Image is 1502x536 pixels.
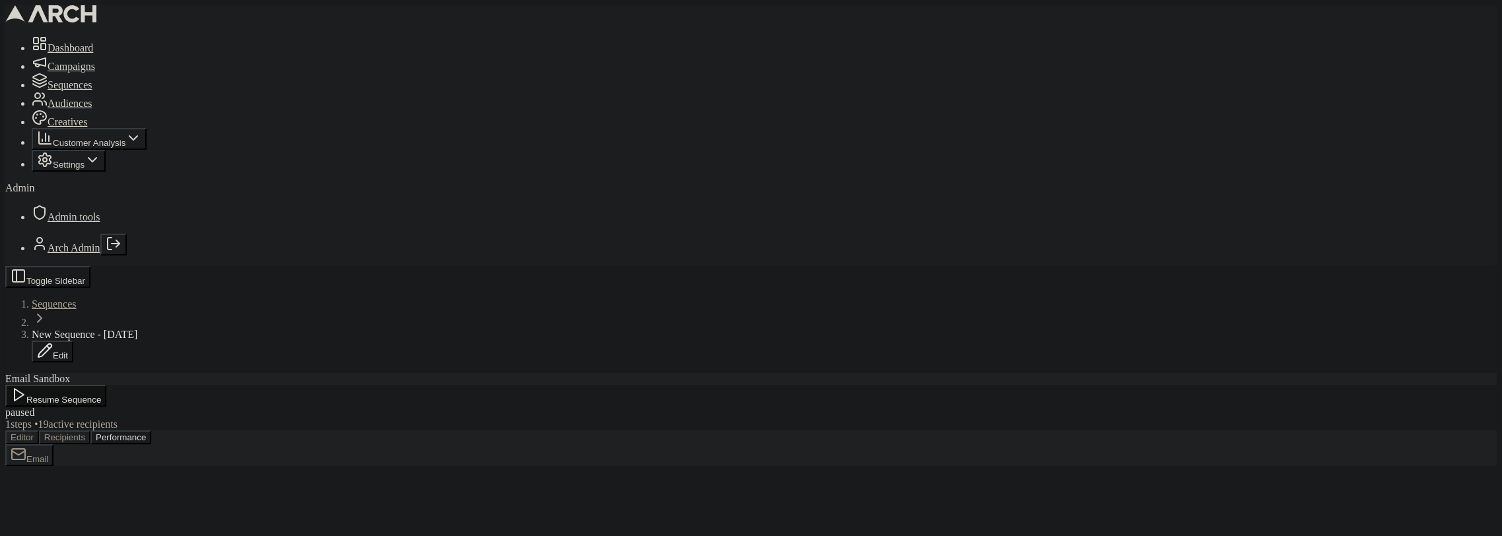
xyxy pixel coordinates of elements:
[5,430,39,444] button: Editor
[5,407,1497,419] div: paused
[53,351,68,360] span: Edit
[90,430,151,444] button: Performance
[5,419,118,430] span: 1 steps • 19 active recipients
[100,234,127,255] button: Log out
[5,373,1497,385] div: Email Sandbox
[32,150,106,172] button: Settings
[5,182,1497,194] div: Admin
[5,444,53,466] button: Email
[48,116,87,127] span: Creatives
[53,160,85,170] span: Settings
[32,298,77,310] a: Sequences
[48,211,100,222] span: Admin tools
[32,42,93,53] a: Dashboard
[53,138,125,148] span: Customer Analysis
[32,211,100,222] a: Admin tools
[26,276,85,286] span: Toggle Sidebar
[48,98,92,109] span: Audiences
[5,266,90,288] button: Toggle Sidebar
[32,329,137,340] span: New Sequence - [DATE]
[48,79,92,90] span: Sequences
[48,242,100,253] a: Arch Admin
[48,42,93,53] span: Dashboard
[32,128,147,150] button: Customer Analysis
[32,98,92,109] a: Audiences
[32,341,73,362] button: Edit
[48,61,95,72] span: Campaigns
[39,430,90,444] button: Recipients
[5,298,1497,362] nav: breadcrumb
[5,385,106,407] button: Resume Sequence
[32,79,92,90] a: Sequences
[32,116,87,127] a: Creatives
[32,61,95,72] a: Campaigns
